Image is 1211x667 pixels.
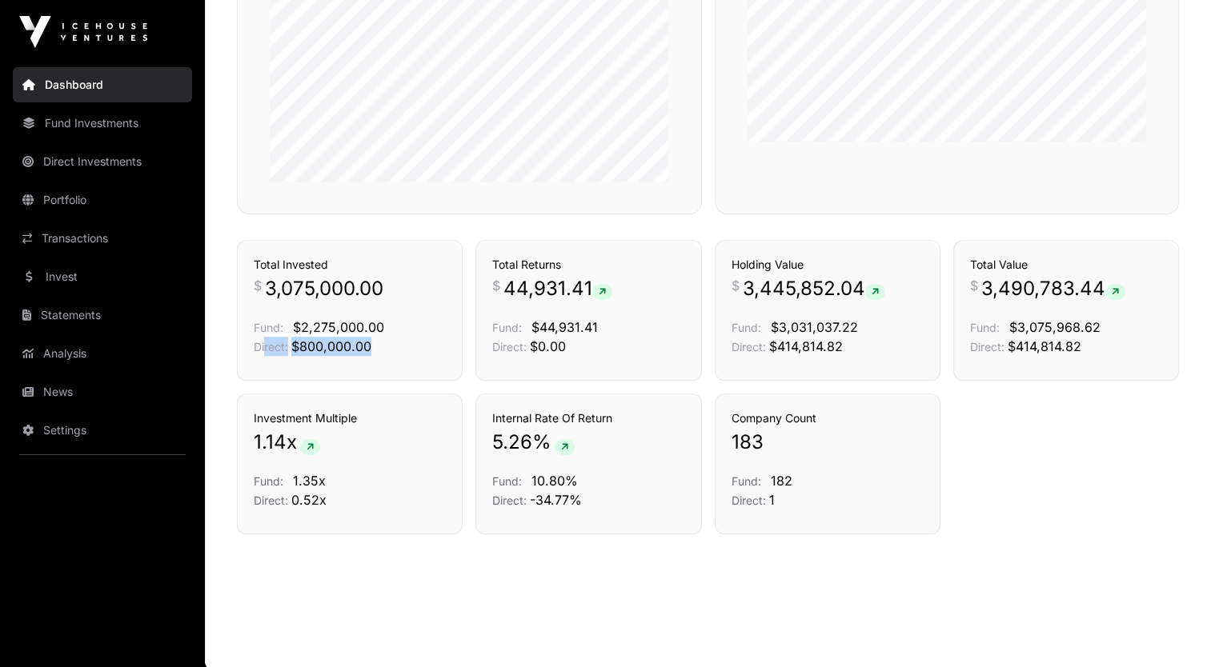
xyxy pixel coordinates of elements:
span: Direct: [492,493,527,507]
h3: Company Count [732,410,924,426]
span: 1.14 [254,429,287,455]
iframe: Chat Widget [1131,590,1211,667]
span: Fund: [254,474,283,488]
span: Fund: [732,474,761,488]
span: Direct: [970,340,1004,353]
span: Fund: [970,321,1000,334]
img: Icehouse Ventures Logo [19,16,147,48]
span: 3,075,000.00 [265,276,383,302]
span: 10.80% [531,473,578,489]
span: Direct: [254,340,288,353]
a: Direct Investments [13,144,192,179]
h3: Investment Multiple [254,410,446,426]
span: 1.35x [293,473,326,489]
span: $3,075,968.62 [1009,319,1101,335]
span: % [532,429,551,455]
a: Invest [13,259,192,294]
span: x [287,429,297,455]
span: 5.26 [492,429,532,455]
span: Fund: [732,321,761,334]
span: $414,814.82 [769,338,843,354]
span: Fund: [492,321,522,334]
span: 182 [771,473,792,489]
span: 0.52x [291,492,327,508]
div: Chatwidget [1131,590,1211,667]
span: $800,000.00 [291,338,371,354]
span: 44,931.41 [503,276,612,302]
span: $2,275,000.00 [293,319,384,335]
span: Direct: [254,493,288,507]
span: -34.77% [530,492,582,508]
span: 3,490,783.44 [981,276,1125,302]
span: $ [732,276,740,295]
span: Direct: [732,340,766,353]
h3: Total Invested [254,257,446,273]
span: $ [492,276,500,295]
a: Statements [13,298,192,333]
a: Settings [13,413,192,448]
span: $414,814.82 [1008,338,1081,354]
a: Transactions [13,221,192,256]
h3: Holding Value [732,257,924,273]
span: 3,445,852.04 [743,276,885,302]
h3: Total Value [970,257,1162,273]
span: $44,931.41 [531,319,598,335]
span: Fund: [254,321,283,334]
a: News [13,374,192,409]
span: $3,031,037.22 [771,319,858,335]
span: Direct: [732,493,766,507]
h3: Total Returns [492,257,684,273]
span: $0.00 [530,338,566,354]
a: Analysis [13,336,192,371]
a: Dashboard [13,67,192,102]
a: Portfolio [13,182,192,218]
span: Direct: [492,340,527,353]
span: Fund: [492,474,522,488]
span: $ [970,276,978,295]
span: 1 [769,492,775,508]
a: Fund Investments [13,106,192,141]
span: 183 [732,429,764,455]
h3: Internal Rate Of Return [492,410,684,426]
span: $ [254,276,262,295]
